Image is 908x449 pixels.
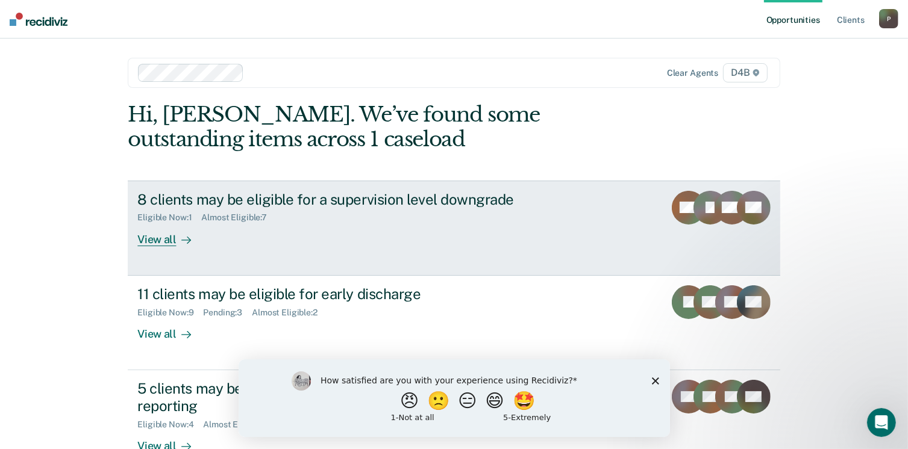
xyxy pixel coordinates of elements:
[137,285,560,303] div: 11 clients may be eligible for early discharge
[128,181,780,276] a: 8 clients may be eligible for a supervision level downgradeEligible Now:1Almost Eligible:7View all
[667,68,718,78] div: Clear agents
[128,276,780,370] a: 11 clients may be eligible for early dischargeEligible Now:9Pending:3Almost Eligible:2View all
[137,420,203,430] div: Eligible Now : 4
[137,212,201,223] div: Eligible Now : 1
[137,191,560,208] div: 8 clients may be eligible for a supervision level downgrade
[137,308,203,318] div: Eligible Now : 9
[137,317,205,341] div: View all
[137,380,560,415] div: 5 clients may be eligible for downgrade to a minimum telephone reporting
[201,212,277,223] div: Almost Eligible : 7
[203,420,277,430] div: Almost Eligible : 1
[252,308,327,318] div: Almost Eligible : 2
[867,408,896,437] iframe: Intercom live chat
[879,9,898,28] button: P
[239,359,670,437] iframe: Survey by Kim from Recidiviz
[10,13,67,26] img: Recidiviz
[137,223,205,246] div: View all
[128,102,650,152] div: Hi, [PERSON_NAME]. We’ve found some outstanding items across 1 caseload
[723,63,767,82] span: D4B
[203,308,252,318] div: Pending : 3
